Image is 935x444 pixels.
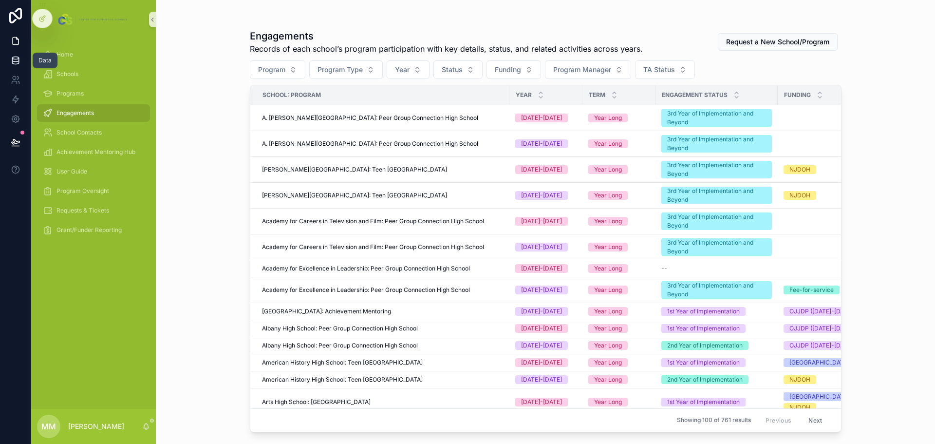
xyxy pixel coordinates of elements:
span: Program Oversight [56,187,109,195]
span: Achievement Mentoring Hub [56,148,135,156]
a: Fee-for-service [784,286,870,294]
div: OJJDP ([DATE]-[DATE]) [789,341,855,350]
span: Albany High School: Peer Group Connection High School [262,325,418,332]
div: OJJDP ([DATE]-[DATE]) [789,307,855,316]
div: [DATE]-[DATE] [521,114,562,122]
div: [DATE]-[DATE] [521,324,562,333]
span: Academy for Careers in Television and Film: Peer Group Connection High School [262,243,484,251]
div: [DATE]-[DATE] [521,307,562,316]
p: [PERSON_NAME] [68,422,124,431]
a: [DATE]-[DATE] [515,358,577,367]
span: Engagements [56,109,94,117]
div: [DATE]-[DATE] [521,358,562,367]
a: Albany High School: Peer Group Connection High School [262,325,504,332]
div: [DATE]-[DATE] [521,264,562,273]
a: Year Long [588,264,650,273]
span: Showing 100 of 761 results [677,417,751,425]
a: [DATE]-[DATE] [515,307,577,316]
span: Academy for Excellence in Leadership: Peer Group Connection High School [262,286,470,294]
span: A. [PERSON_NAME][GEOGRAPHIC_DATA]: Peer Group Connection High School [262,114,478,122]
a: [GEOGRAPHIC_DATA] [784,358,870,367]
a: Year Long [588,358,650,367]
span: Term [589,91,605,99]
div: Year Long [594,217,622,226]
div: NJDOH [789,191,810,200]
span: Program [258,65,285,75]
div: [DATE]-[DATE] [521,243,562,251]
div: Year Long [594,286,622,294]
a: 3rd Year of Implementation and Beyond [661,187,772,204]
div: Year Long [594,398,622,406]
div: Year Long [594,191,622,200]
span: Request a New School/Program [726,37,829,47]
span: Schools [56,70,78,78]
a: American History High School: Teen [GEOGRAPHIC_DATA] [262,376,504,384]
span: Arts High School: [GEOGRAPHIC_DATA] [262,398,371,406]
a: Academy for Careers in Television and Film: Peer Group Connection High School [262,217,504,225]
a: Year Long [588,243,650,251]
button: Select Button [545,60,631,79]
a: [DATE]-[DATE] [515,243,577,251]
a: 3rd Year of Implementation and Beyond [661,281,772,299]
a: Year Long [588,375,650,384]
span: School: Program [262,91,321,99]
span: [GEOGRAPHIC_DATA]: Achievement Mentoring [262,308,391,315]
div: Year Long [594,358,622,367]
a: 2nd Year of Implementation [661,375,772,384]
div: scrollable content [31,39,156,251]
a: [DATE]-[DATE] [515,114,577,122]
span: Year [516,91,532,99]
span: Program Type [318,65,363,75]
a: Year Long [588,165,650,174]
div: 2nd Year of Implementation [667,341,743,350]
a: 1st Year of Implementation [661,358,772,367]
div: 3rd Year of Implementation and Beyond [667,161,766,178]
span: User Guide [56,168,87,175]
a: Academy for Excellence in Leadership: Peer Group Connection High School [262,265,504,272]
span: [PERSON_NAME][GEOGRAPHIC_DATA]: Teen [GEOGRAPHIC_DATA] [262,166,447,174]
div: [GEOGRAPHIC_DATA] [789,392,849,401]
a: [DATE]-[DATE] [515,264,577,273]
span: Programs [56,90,84,97]
a: -- [661,265,772,272]
span: MM [41,421,56,432]
div: Year Long [594,114,622,122]
a: 2nd Year of Implementation [661,341,772,350]
a: Year Long [588,341,650,350]
span: A. [PERSON_NAME][GEOGRAPHIC_DATA]: Peer Group Connection High School [262,140,478,148]
a: 1st Year of Implementation [661,324,772,333]
div: Year Long [594,375,622,384]
button: Select Button [250,60,305,79]
div: Year Long [594,307,622,316]
a: 3rd Year of Implementation and Beyond [661,238,772,256]
div: [DATE]-[DATE] [521,286,562,294]
a: [DATE]-[DATE] [515,341,577,350]
button: Select Button [309,60,383,79]
div: 2nd Year of Implementation [667,375,743,384]
span: Program Manager [553,65,611,75]
a: [GEOGRAPHIC_DATA]: Achievement Mentoring [262,308,504,315]
a: A. [PERSON_NAME][GEOGRAPHIC_DATA]: Peer Group Connection High School [262,114,504,122]
a: Home [37,46,150,63]
div: Data [38,57,52,64]
a: Grant/Funder Reporting [37,221,150,239]
a: Academy for Careers in Television and Film: Peer Group Connection High School [262,243,504,251]
div: 3rd Year of Implementation and Beyond [667,109,766,127]
a: [PERSON_NAME][GEOGRAPHIC_DATA]: Teen [GEOGRAPHIC_DATA] [262,166,504,174]
a: School Contacts [37,124,150,141]
a: 3rd Year of Implementation and Beyond [661,161,772,178]
div: [DATE]-[DATE] [521,398,562,406]
button: Request a New School/Program [718,33,838,51]
a: [GEOGRAPHIC_DATA]NJDOH [784,392,870,412]
div: [DATE]-[DATE] [521,341,562,350]
div: Year Long [594,243,622,251]
div: Year Long [594,264,622,273]
a: [DATE]-[DATE] [515,398,577,406]
span: Status [442,65,463,75]
button: Next [802,413,829,428]
div: Year Long [594,165,622,174]
button: Select Button [387,60,430,79]
div: [DATE]-[DATE] [521,217,562,226]
a: Year Long [588,217,650,226]
a: Academy for Excellence in Leadership: Peer Group Connection High School [262,286,504,294]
